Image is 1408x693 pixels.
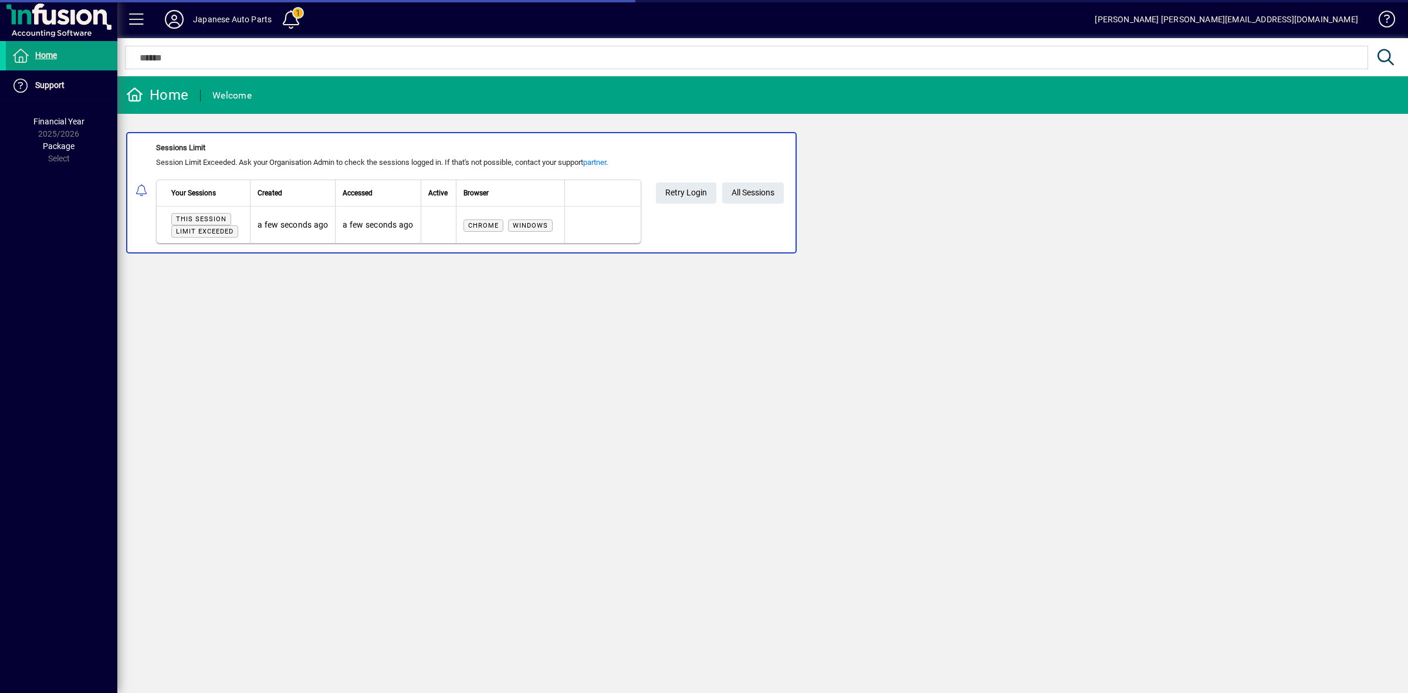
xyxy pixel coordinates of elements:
[1370,2,1393,40] a: Knowledge Base
[117,132,1408,253] app-alert-notification-menu-item: Sessions Limit
[722,182,784,204] a: All Sessions
[126,86,188,104] div: Home
[35,80,65,90] span: Support
[212,86,252,105] div: Welcome
[656,182,716,204] button: Retry Login
[468,222,499,229] span: Chrome
[156,157,641,168] div: Session Limit Exceeded. Ask your Organisation Admin to check the sessions logged in. If that's no...
[343,187,373,200] span: Accessed
[1095,10,1358,29] div: [PERSON_NAME] [PERSON_NAME][EMAIL_ADDRESS][DOMAIN_NAME]
[250,207,335,243] td: a few seconds ago
[6,71,117,100] a: Support
[463,187,489,200] span: Browser
[171,187,216,200] span: Your Sessions
[156,142,641,154] div: Sessions Limit
[176,228,233,235] span: Limit exceeded
[155,9,193,30] button: Profile
[43,141,75,151] span: Package
[335,207,420,243] td: a few seconds ago
[33,117,84,126] span: Financial Year
[513,222,548,229] span: Windows
[35,50,57,60] span: Home
[665,183,707,202] span: Retry Login
[428,187,448,200] span: Active
[732,183,774,202] span: All Sessions
[176,215,226,223] span: This session
[583,158,606,167] a: partner
[258,187,282,200] span: Created
[193,10,272,29] div: Japanese Auto Parts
